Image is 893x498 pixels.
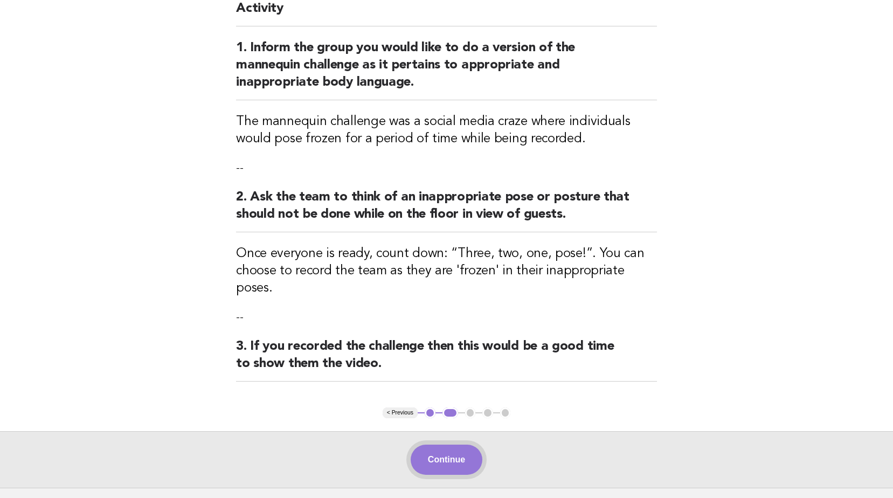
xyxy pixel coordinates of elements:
[425,407,435,418] button: 1
[236,189,657,232] h2: 2. Ask the team to think of an inappropriate pose or posture that should not be done while on the...
[236,310,657,325] p: --
[236,113,657,148] h3: The mannequin challenge was a social media craze where individuals would pose frozen for a period...
[442,407,458,418] button: 2
[236,245,657,297] h3: Once everyone is ready, count down: “Three, two, one, pose!”. You can choose to record the team a...
[236,338,657,382] h2: 3. If you recorded the challenge then this would be a good time to show them the video.
[236,161,657,176] p: --
[383,407,418,418] button: < Previous
[411,445,482,475] button: Continue
[236,39,657,100] h2: 1. Inform the group you would like to do a version of the mannequin challenge as it pertains to a...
